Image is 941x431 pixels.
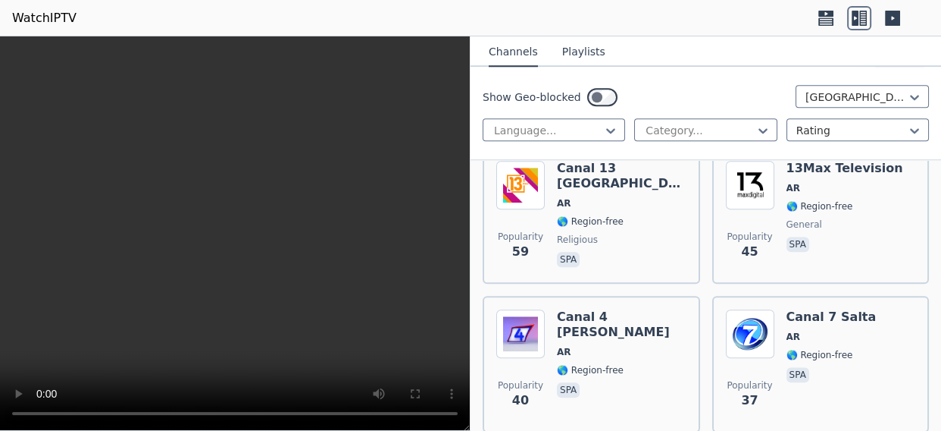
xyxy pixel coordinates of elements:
button: Channels [489,38,538,67]
span: 🌎 Region-free [786,349,853,361]
h6: Canal 4 [PERSON_NAME] [557,310,686,340]
img: Canal 7 Salta [726,310,774,358]
span: 40 [512,392,529,410]
span: 🌎 Region-free [557,364,624,376]
span: 🌎 Region-free [786,200,853,212]
p: spa [786,237,809,252]
img: Canal 4 Posadas [496,310,545,358]
span: Popularity [727,379,772,392]
label: Show Geo-blocked [483,90,581,105]
p: spa [786,367,809,382]
p: spa [557,252,580,267]
span: AR [557,346,571,358]
span: 45 [741,243,758,261]
span: 37 [741,392,758,410]
span: 59 [512,243,529,261]
button: Playlists [562,38,605,67]
h6: Canal 13 [GEOGRAPHIC_DATA] [557,161,686,191]
span: religious [557,234,598,246]
h6: Canal 7 Salta [786,310,877,325]
span: Popularity [498,379,543,392]
span: general [786,219,822,231]
span: Popularity [727,231,772,243]
p: spa [557,382,580,398]
img: 13Max Television [726,161,774,209]
span: 🌎 Region-free [557,215,624,228]
span: AR [557,197,571,209]
img: Canal 13 Jujuy [496,161,545,209]
a: WatchIPTV [12,9,77,27]
span: AR [786,182,801,194]
span: Popularity [498,231,543,243]
span: AR [786,331,801,343]
h6: 13Max Television [786,161,903,176]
